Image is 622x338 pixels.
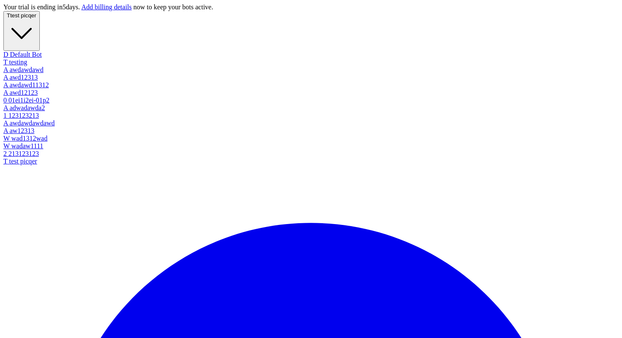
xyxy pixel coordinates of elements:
[3,135,10,142] span: W
[3,119,619,127] div: awdawdawdawd
[3,158,619,165] div: test picqer
[3,135,619,142] div: wad1312wad
[3,150,619,158] div: 213123123
[3,104,8,111] span: A
[3,142,619,150] div: wadaw1111
[3,97,7,104] span: 0
[3,81,619,89] div: awdawd11312
[3,51,619,58] div: Default Bot
[3,119,8,127] span: A
[7,12,10,19] span: T
[3,81,8,89] span: A
[3,97,619,104] div: 01ei1i2ei-01p2
[3,158,7,165] span: T
[3,127,8,134] span: A
[3,142,10,150] span: W
[3,58,7,66] span: T
[3,112,619,119] div: 123123213
[3,11,40,51] button: Ttest picqer
[3,112,7,119] span: 1
[3,89,619,97] div: awd12123
[3,66,8,73] span: A
[3,150,7,157] span: 2
[3,58,619,66] div: testing
[3,127,619,135] div: aw12313
[3,74,8,81] span: A
[10,12,36,19] span: test picqer
[3,89,8,96] span: A
[3,74,619,81] div: awd12313
[3,104,619,112] div: adwadawda2
[3,51,8,58] span: D
[3,66,619,74] div: awdawdawd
